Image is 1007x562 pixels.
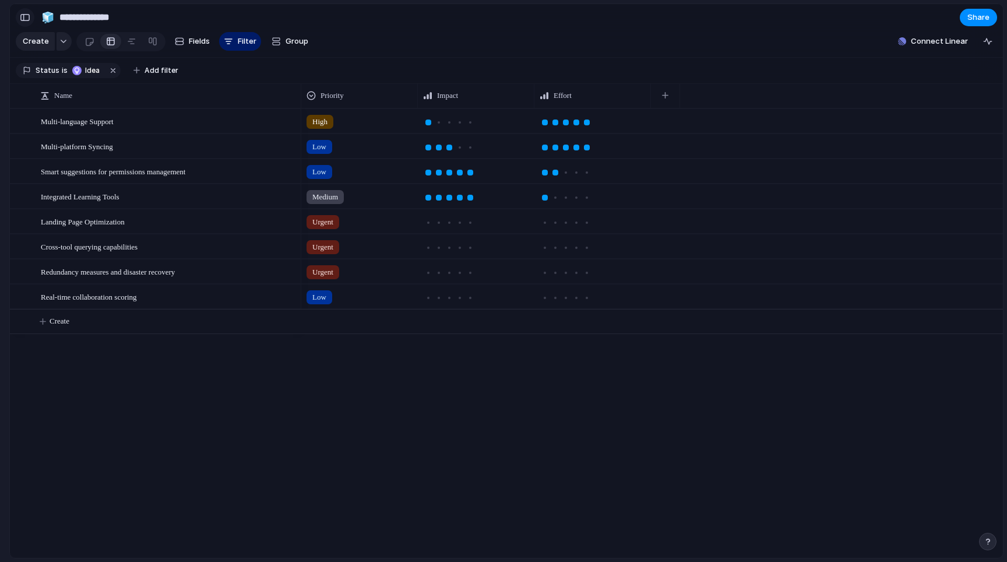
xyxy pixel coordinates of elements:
span: Redundancy measures and disaster recovery [41,265,175,278]
button: 🧊 [38,8,57,27]
span: Create [23,36,49,47]
span: Smart suggestions for permissions management [41,164,185,178]
span: Landing Page Optimization [41,215,125,228]
span: Integrated Learning Tools [41,189,119,203]
span: Low [312,291,326,303]
span: Multi-platform Syncing [41,139,113,153]
button: Filter [219,32,261,51]
span: Urgent [312,241,333,253]
span: Low [312,166,326,178]
span: Low [312,141,326,153]
span: Add filter [145,65,178,76]
span: Multi-language Support [41,114,114,128]
div: 🧊 [41,9,54,25]
span: Real-time collaboration scoring [41,290,137,303]
span: Filter [238,36,256,47]
button: Idea [69,64,105,77]
span: Medium [312,191,338,203]
span: Idea [85,65,102,76]
span: Connect Linear [911,36,968,47]
span: High [312,116,328,128]
button: Group [266,32,314,51]
span: Name [54,90,72,101]
span: Urgent [312,266,333,278]
span: Status [36,65,59,76]
button: Share [960,9,997,26]
span: Share [967,12,990,23]
span: Fields [189,36,210,47]
span: Priority [321,90,344,101]
span: Impact [437,90,458,101]
button: Add filter [126,62,185,79]
button: Create [16,32,55,51]
span: Group [286,36,308,47]
span: is [62,65,68,76]
span: Effort [554,90,572,101]
button: is [59,64,70,77]
span: Cross-tool querying capabilities [41,240,138,253]
span: Urgent [312,216,333,228]
span: Create [50,315,69,327]
button: Fields [170,32,214,51]
button: Connect Linear [893,33,973,50]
